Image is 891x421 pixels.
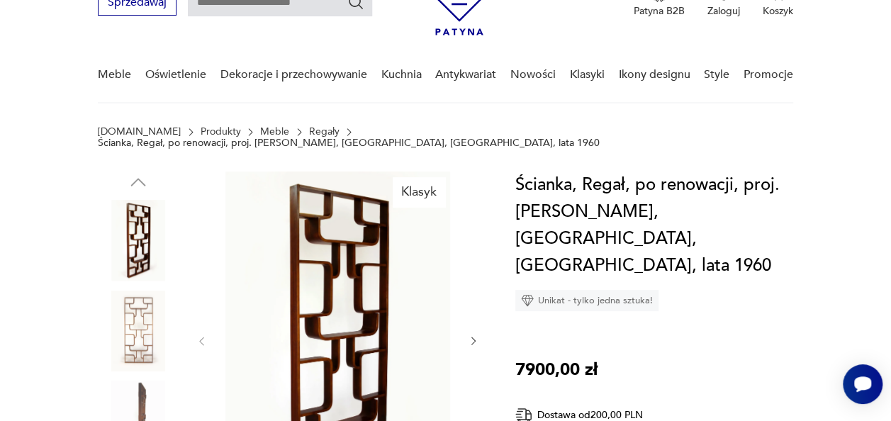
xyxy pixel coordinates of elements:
div: Klasyk [393,177,445,207]
a: Promocje [744,47,793,102]
div: Unikat - tylko jedna sztuka! [515,290,659,311]
a: Produkty [201,126,241,137]
a: [DOMAIN_NAME] [98,126,181,137]
a: Oświetlenie [145,47,206,102]
a: Klasyki [570,47,605,102]
h1: Ścianka, Regał, po renowacji, proj. [PERSON_NAME], [GEOGRAPHIC_DATA], [GEOGRAPHIC_DATA], lata 1960 [515,172,793,279]
a: Dekoracje i przechowywanie [220,47,367,102]
p: Koszyk [763,4,793,18]
a: Nowości [510,47,556,102]
a: Ikony designu [618,47,690,102]
a: Kuchnia [381,47,421,102]
img: Zdjęcie produktu Ścianka, Regał, po renowacji, proj. Ludvik Volak, Holesov, Czechy, lata 1960 [98,291,179,371]
img: Ikona diamentu [521,294,534,307]
p: 7900,00 zł [515,357,598,383]
p: Zaloguj [707,4,740,18]
img: Zdjęcie produktu Ścianka, Regał, po renowacji, proj. Ludvik Volak, Holesov, Czechy, lata 1960 [98,200,179,281]
a: Regały [309,126,340,137]
p: Patyna B2B [634,4,685,18]
a: Meble [98,47,131,102]
a: Style [704,47,729,102]
a: Meble [260,126,289,137]
a: Antykwariat [435,47,496,102]
p: Ścianka, Regał, po renowacji, proj. [PERSON_NAME], [GEOGRAPHIC_DATA], [GEOGRAPHIC_DATA], lata 1960 [98,137,600,149]
iframe: Smartsupp widget button [843,364,882,404]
